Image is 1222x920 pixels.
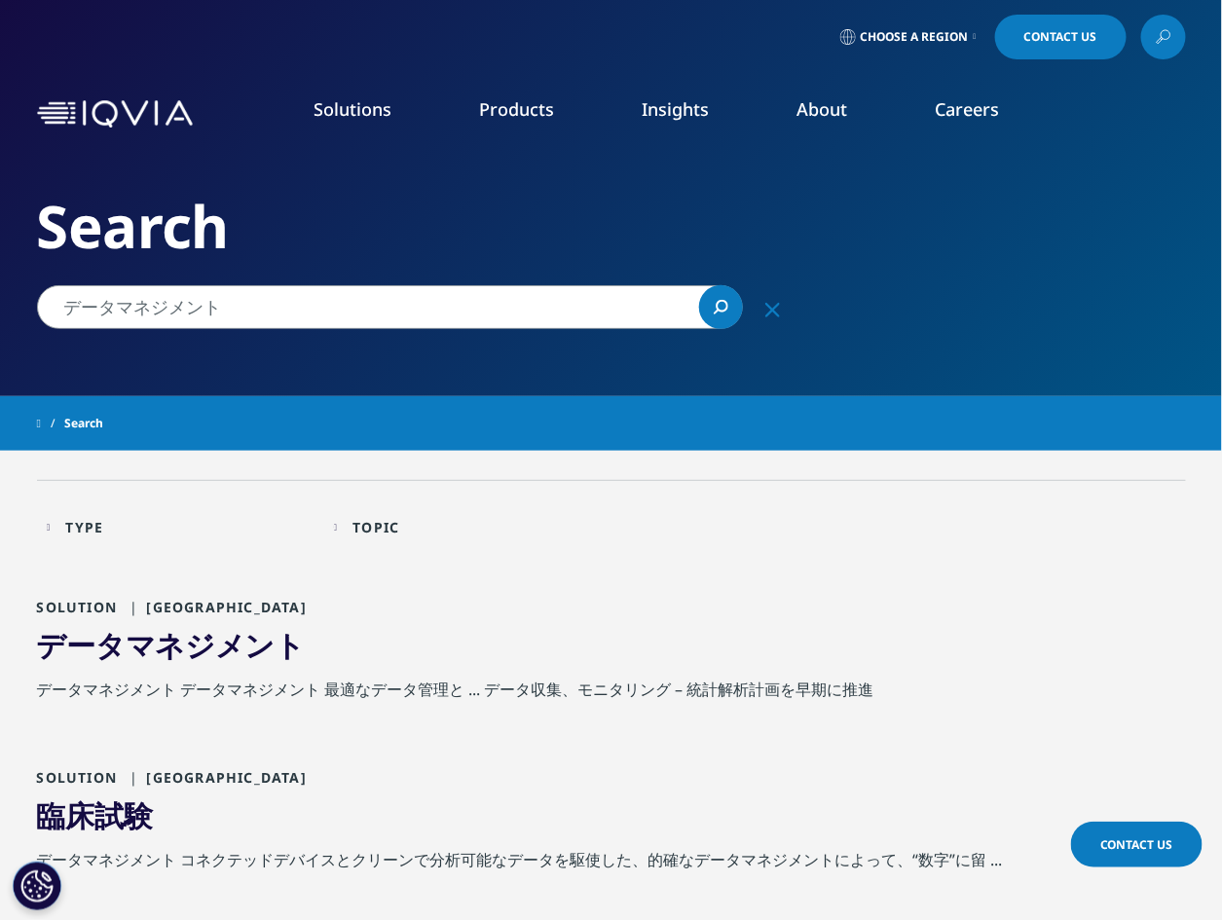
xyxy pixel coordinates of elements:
[480,97,555,121] a: Products
[315,97,392,121] a: Solutions
[201,68,1186,160] nav: Primary
[1071,822,1203,867] a: Contact Us
[797,97,848,121] a: About
[126,625,305,665] span: マネジメント
[995,15,1127,59] a: Contact Us
[37,795,153,835] a: 臨床試験
[37,768,118,787] span: Solution
[699,285,743,329] a: 検索する
[37,675,1186,714] div: データマネジメント データマネジメント 最適なデータ管理と ... データ収集、モニタリング – 統計解析計画を早期に推進
[1024,31,1097,43] span: Contact Us
[861,29,969,45] span: Choose a Region
[37,625,305,665] a: データマネジメント
[65,518,103,536] div: Type facet.
[1100,836,1173,853] span: Contact Us
[750,285,796,332] div: をクリア
[714,300,728,314] svg: Search
[37,285,743,329] input: 検索する
[37,845,1186,884] div: データマネジメント コネクテッドデバイスとクリーンで分析可能なデータを駆使した、的確なデータマネジメントによって、“数字”に留 ...
[37,625,126,665] span: データ
[13,862,61,910] button: Cookie 設定
[122,768,307,787] span: [GEOGRAPHIC_DATA]
[352,518,399,536] div: Topic facet.
[936,97,1000,121] a: Careers
[64,406,103,441] span: Search
[122,598,307,616] span: [GEOGRAPHIC_DATA]
[37,598,118,616] span: Solution
[37,190,1186,263] h2: Search
[765,303,780,317] svg: Clear
[643,97,710,121] a: Insights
